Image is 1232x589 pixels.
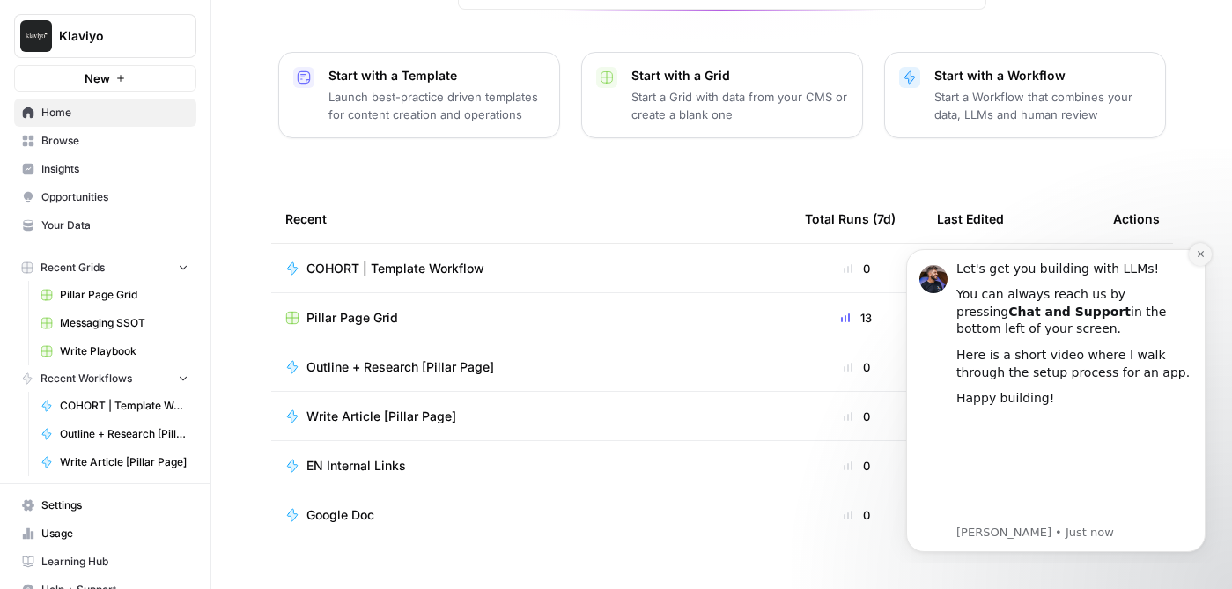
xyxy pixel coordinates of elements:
[880,233,1232,563] iframe: Intercom notifications message
[33,337,196,365] a: Write Playbook
[60,315,188,331] span: Messaging SSOT
[33,420,196,448] a: Outline + Research [Pillar Page]
[33,392,196,420] a: COHORT | Template Workflow
[60,398,188,414] span: COHORT | Template Workflow
[934,67,1151,85] p: Start with a Workflow
[14,365,196,392] button: Recent Workflows
[33,309,196,337] a: Messaging SSOT
[328,88,545,123] p: Launch best-practice driven templates for content creation and operations
[805,506,909,524] div: 0
[41,217,188,233] span: Your Data
[33,281,196,309] a: Pillar Page Grid
[581,52,863,138] button: Start with a GridStart a Grid with data from your CMS or create a blank one
[884,52,1166,138] button: Start with a WorkflowStart a Workflow that combines your data, LLMs and human review
[805,195,896,243] div: Total Runs (7d)
[934,88,1151,123] p: Start a Workflow that combines your data, LLMs and human review
[631,67,848,85] p: Start with a Grid
[41,260,105,276] span: Recent Grids
[285,506,777,524] a: Google Doc
[60,454,188,470] span: Write Article [Pillar Page]
[805,457,909,475] div: 0
[41,526,188,541] span: Usage
[285,358,777,376] a: Outline + Research [Pillar Page]
[14,99,196,127] a: Home
[14,254,196,281] button: Recent Grids
[285,260,777,277] a: COHORT | Template Workflow
[41,497,188,513] span: Settings
[285,408,777,425] a: Write Article [Pillar Page]
[20,20,52,52] img: Klaviyo Logo
[14,14,196,58] button: Workspace: Klaviyo
[285,309,777,327] a: Pillar Page Grid
[306,408,456,425] span: Write Article [Pillar Page]
[14,548,196,576] a: Learning Hub
[805,260,909,277] div: 0
[631,88,848,123] p: Start a Grid with data from your CMS or create a blank one
[41,189,188,205] span: Opportunities
[805,358,909,376] div: 0
[14,519,196,548] a: Usage
[33,448,196,476] a: Write Article [Pillar Page]
[85,70,110,87] span: New
[77,291,313,307] p: Message from Steven, sent Just now
[805,309,909,327] div: 13
[77,183,313,289] iframe: youtube
[306,506,374,524] span: Google Doc
[309,10,332,33] button: Dismiss notification
[306,358,494,376] span: Outline + Research [Pillar Page]
[14,155,196,183] a: Insights
[60,287,188,303] span: Pillar Page Grid
[285,195,777,243] div: Recent
[306,260,484,277] span: COHORT | Template Workflow
[306,457,406,475] span: EN Internal Links
[59,27,166,45] span: Klaviyo
[14,211,196,239] a: Your Data
[41,371,132,387] span: Recent Workflows
[937,195,1004,243] div: Last Edited
[41,554,188,570] span: Learning Hub
[805,408,909,425] div: 0
[278,52,560,138] button: Start with a TemplateLaunch best-practice driven templates for content creation and operations
[41,105,188,121] span: Home
[60,426,188,442] span: Outline + Research [Pillar Page]
[285,457,777,475] a: EN Internal Links
[328,67,545,85] p: Start with a Template
[1113,195,1160,243] div: Actions
[60,343,188,359] span: Write Playbook
[14,65,196,92] button: New
[14,491,196,519] a: Settings
[41,133,188,149] span: Browse
[14,183,196,211] a: Opportunities
[14,127,196,155] a: Browse
[306,309,398,327] span: Pillar Page Grid
[41,161,188,177] span: Insights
